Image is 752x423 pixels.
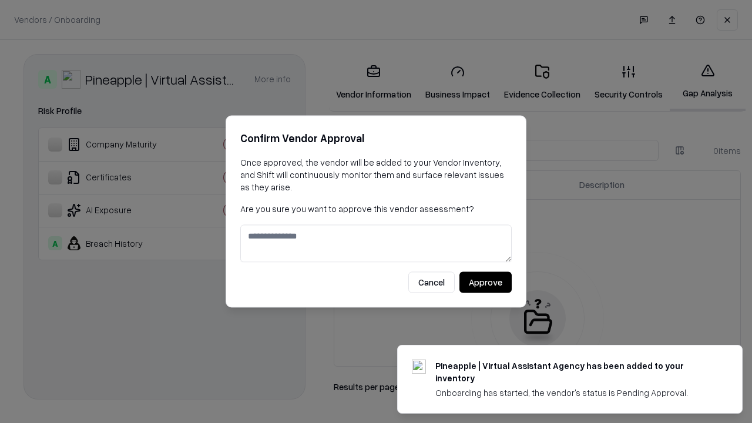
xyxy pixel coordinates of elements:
img: trypineapple.com [412,360,426,374]
button: Approve [459,272,512,293]
h2: Confirm Vendor Approval [240,130,512,147]
div: Onboarding has started, the vendor's status is Pending Approval. [435,387,714,399]
p: Once approved, the vendor will be added to your Vendor Inventory, and Shift will continuously mon... [240,156,512,193]
button: Cancel [408,272,455,293]
p: Are you sure you want to approve this vendor assessment? [240,203,512,215]
div: Pineapple | Virtual Assistant Agency has been added to your inventory [435,360,714,384]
